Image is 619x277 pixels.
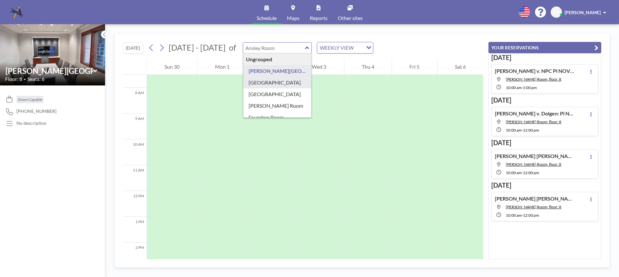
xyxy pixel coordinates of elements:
[506,128,522,133] span: 10:00 AM
[488,42,601,53] button: YOUR RESERVATIONS
[523,170,539,175] span: 12:00 PM
[294,59,344,75] div: Wed 3
[495,195,575,202] h4: [PERSON_NAME] [PERSON_NAME] Pl NOD of Def KGD/BBJ
[506,170,522,175] span: 10:00 AM
[16,120,46,126] div: No description
[310,15,328,21] span: Reports
[243,112,311,123] div: Founders Room
[10,6,23,19] img: organization-logo
[123,88,147,114] div: 8 AM
[491,181,598,189] h3: [DATE]
[506,85,522,90] span: 10:00 AM
[523,213,539,218] span: 12:00 PM
[169,43,226,52] span: [DATE] - [DATE]
[506,162,561,167] span: McGhee Room, floor: 8
[147,59,197,75] div: Sun 30
[243,54,311,65] div: Ungrouped
[522,85,523,90] span: -
[392,59,437,75] div: Fri 5
[522,213,523,218] span: -
[27,76,44,82] span: Seats: 6
[522,170,523,175] span: -
[495,153,575,159] h4: [PERSON_NAME] [PERSON_NAME] 30b6 Depo KGD/BBJ
[243,65,311,77] div: [PERSON_NAME][GEOGRAPHIC_DATA]
[317,42,373,53] div: Search for option
[123,242,147,268] div: 2 PM
[338,15,363,21] span: Other sites
[553,9,560,15] span: MP
[243,88,311,100] div: [GEOGRAPHIC_DATA]
[123,139,147,165] div: 10 AM
[523,85,537,90] span: 1:00 PM
[319,44,355,52] span: WEEKLY VIEW
[229,43,236,53] span: of
[506,213,522,218] span: 10:00 AM
[506,204,561,209] span: McGhee Room, floor: 8
[123,191,147,217] div: 12 PM
[123,165,147,191] div: 11 AM
[344,59,392,75] div: Thu 4
[356,44,362,52] input: Search for option
[287,15,300,21] span: Maps
[5,66,93,75] input: Ansley Room
[243,100,311,112] div: [PERSON_NAME] Room
[5,76,22,82] span: Floor: 8
[491,96,598,104] h3: [DATE]
[522,128,523,133] span: -
[437,59,483,75] div: Sat 6
[495,110,575,117] h4: [PERSON_NAME] v. Dolgen: Pl NOD 30b6 [PERSON_NAME]: ELM/BBJ
[123,62,147,88] div: 7 AM
[243,77,311,88] div: [GEOGRAPHIC_DATA]
[16,108,56,114] span: [PHONE_NUMBER]
[123,217,147,242] div: 1 PM
[491,54,598,62] h3: [DATE]
[506,77,561,82] span: McGhee Room, floor: 8
[565,10,601,15] span: [PERSON_NAME]
[123,42,143,54] button: [DATE]
[495,68,575,74] h4: [PERSON_NAME] v. NPC Pl NOVD OF [PERSON_NAME] WTC/MLW
[123,114,147,139] div: 9 AM
[523,128,539,133] span: 12:00 PM
[243,43,305,53] input: Ansley Room
[24,77,26,81] span: •
[506,119,561,124] span: McGhee Room, floor: 8
[18,97,42,102] span: Zoom Capable
[257,15,277,21] span: Schedule
[197,59,247,75] div: Mon 1
[491,139,598,147] h3: [DATE]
